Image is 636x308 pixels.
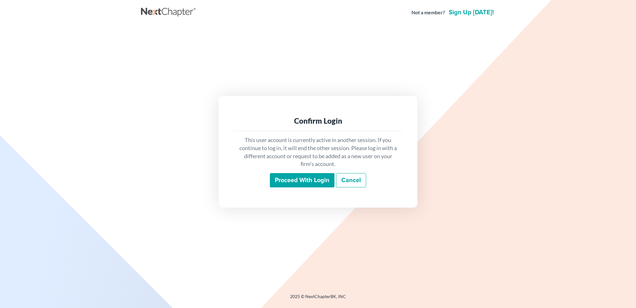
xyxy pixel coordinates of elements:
div: Confirm Login [238,116,397,126]
a: Cancel [336,173,366,187]
a: Sign up [DATE]! [447,9,495,16]
p: This user account is currently active in another session. If you continue to log in, it will end ... [238,136,397,168]
input: Proceed with login [270,173,334,187]
strong: Not a member? [411,9,445,16]
div: 2025 © NextChapterBK, INC [141,293,495,305]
